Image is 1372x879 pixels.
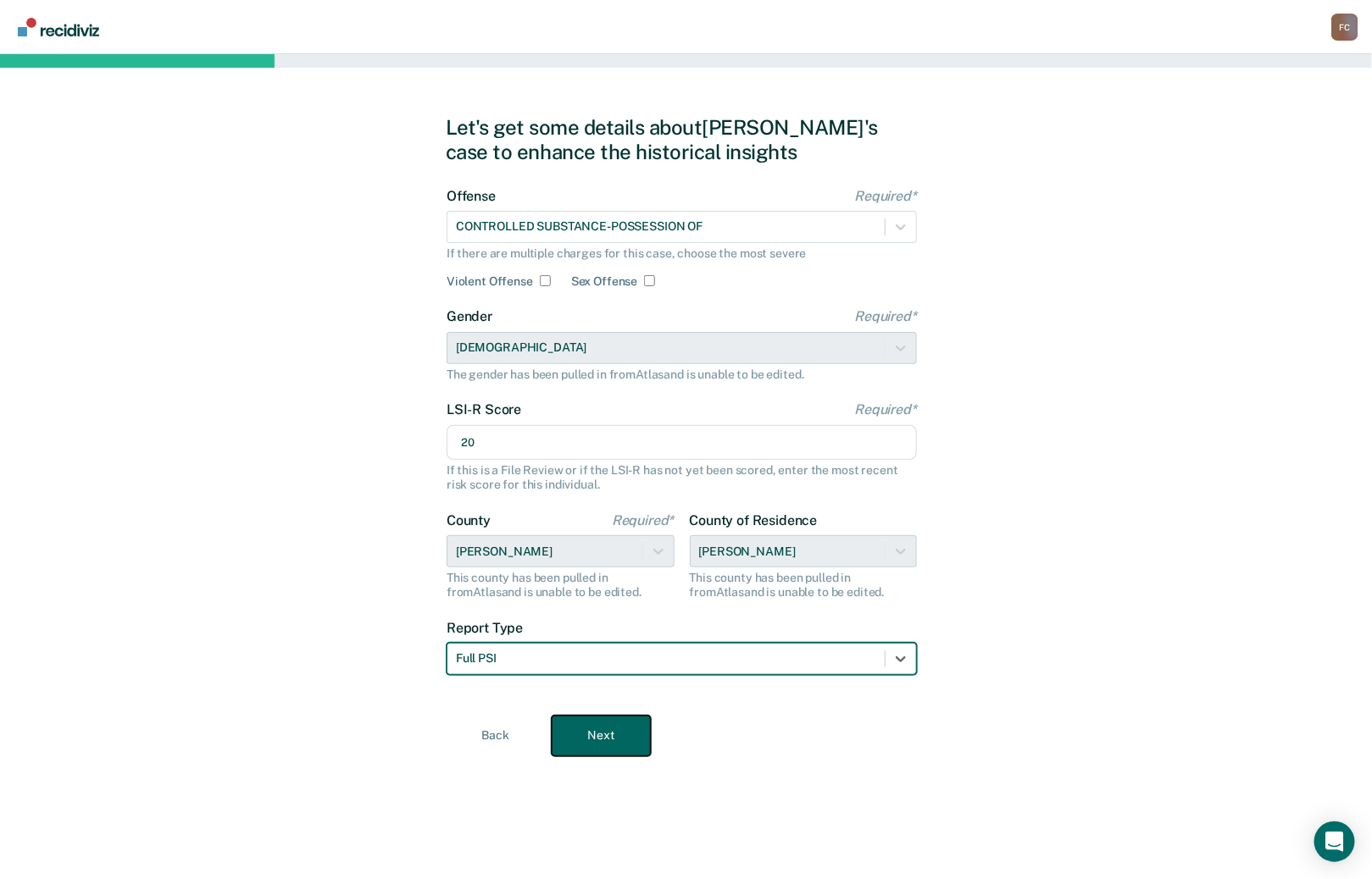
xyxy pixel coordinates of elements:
[854,401,917,417] span: Required*
[447,463,917,492] div: If this is a File Review or if the LSI-R has not yet been scored, enter the most recent risk scor...
[447,308,917,324] label: Gender
[447,274,533,289] label: Violent Offense
[1331,14,1358,41] div: F C
[854,188,917,204] span: Required*
[446,716,545,756] button: Back
[690,571,918,600] div: This county has been pulled in from Atlas and is unable to be edited.
[446,115,926,164] div: Let's get some details about [PERSON_NAME]'s case to enhance the historical insights
[571,274,637,289] label: Sex Offense
[447,246,917,261] div: If there are multiple charges for this case, choose the most severe
[18,18,99,36] img: Recidiviz
[1314,821,1355,862] div: Open Intercom Messenger
[447,188,917,204] label: Offense
[552,716,651,756] button: Next
[612,512,675,528] span: Required*
[447,368,917,382] div: The gender has been pulled in from Atlas and is unable to be edited.
[447,620,917,636] label: Report Type
[447,401,917,417] label: LSI-R Score
[690,512,918,528] label: County of Residence
[854,308,917,324] span: Required*
[447,512,675,528] label: County
[447,571,675,600] div: This county has been pulled in from Atlas and is unable to be edited.
[1331,14,1358,41] button: Profile dropdown button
